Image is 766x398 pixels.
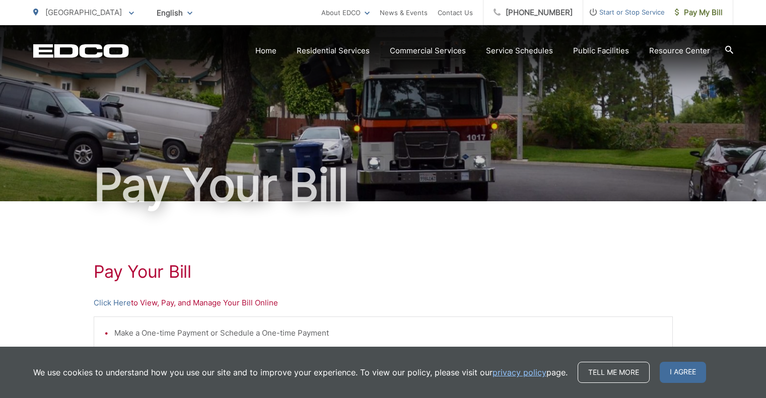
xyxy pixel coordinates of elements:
a: Home [255,45,276,57]
span: I agree [660,362,706,383]
a: Contact Us [438,7,473,19]
a: Tell me more [578,362,650,383]
p: to View, Pay, and Manage Your Bill Online [94,297,673,309]
li: Make a One-time Payment or Schedule a One-time Payment [114,327,662,339]
span: Pay My Bill [675,7,723,19]
a: Residential Services [297,45,370,57]
a: Resource Center [649,45,710,57]
a: Commercial Services [390,45,466,57]
a: EDCD logo. Return to the homepage. [33,44,129,58]
a: About EDCO [321,7,370,19]
a: Service Schedules [486,45,553,57]
a: News & Events [380,7,428,19]
h1: Pay Your Bill [33,160,733,210]
span: English [149,4,200,22]
h1: Pay Your Bill [94,262,673,282]
a: Public Facilities [573,45,629,57]
a: Click Here [94,297,131,309]
span: [GEOGRAPHIC_DATA] [45,8,122,17]
a: privacy policy [493,366,546,378]
p: We use cookies to understand how you use our site and to improve your experience. To view our pol... [33,366,568,378]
